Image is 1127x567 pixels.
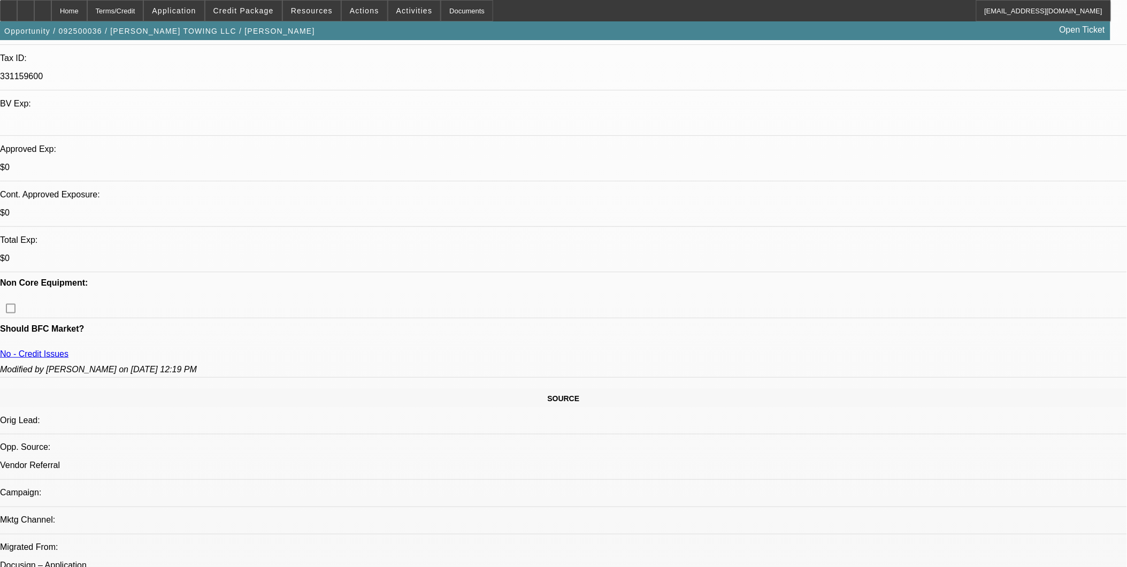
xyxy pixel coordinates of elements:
[283,1,341,21] button: Resources
[350,6,379,15] span: Actions
[205,1,282,21] button: Credit Package
[548,394,580,403] span: SOURCE
[396,6,433,15] span: Activities
[213,6,274,15] span: Credit Package
[388,1,441,21] button: Activities
[4,27,315,35] span: Opportunity / 092500036 / [PERSON_NAME] TOWING LLC / [PERSON_NAME]
[291,6,333,15] span: Resources
[144,1,204,21] button: Application
[342,1,387,21] button: Actions
[152,6,196,15] span: Application
[1055,21,1109,39] a: Open Ticket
